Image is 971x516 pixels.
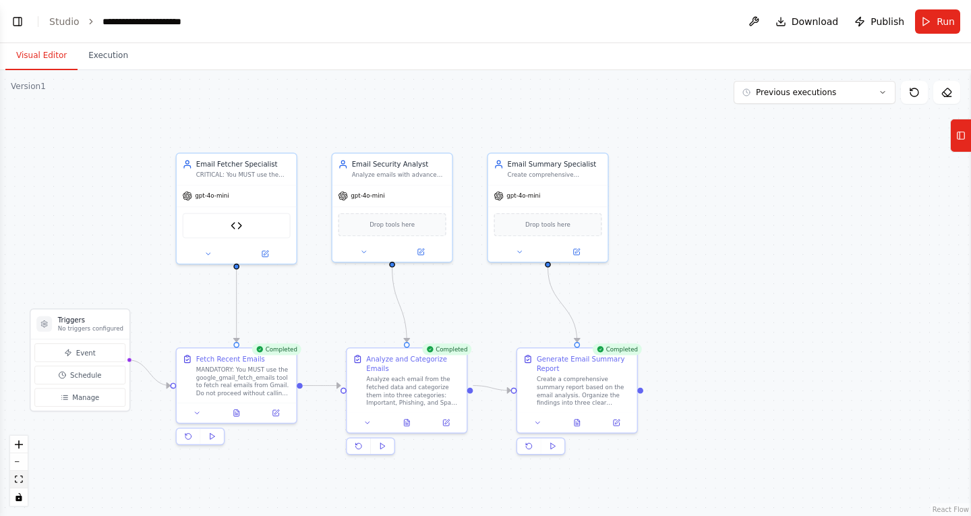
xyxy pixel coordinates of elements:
div: Analyze emails with advanced security expertise to categorize them into Important, Phishing, and ... [352,171,446,179]
span: Run [937,15,955,28]
button: Visual Editor [5,42,78,70]
div: TriggersNo triggers configuredEventScheduleManage [30,308,130,411]
g: Edge from 6666c572-b4f6-4638-8aa9-54997fd952a3 to c5cdd336-71d3-4206-823f-b72fbc30ba4e [473,380,510,395]
button: Open in side panel [599,417,633,428]
button: Manage [34,389,125,407]
button: View output [556,417,597,428]
div: CRITICAL: You MUST use the google_gmail_fetch_emails tool as your first and primary action. Never... [196,171,291,179]
p: No triggers configured [58,325,123,333]
div: Email Fetcher Specialist [196,159,291,169]
div: Fetch Recent Emails [196,354,265,364]
a: React Flow attribution [933,506,969,513]
g: Edge from triggers to 0f9a4a5b-9864-48a4-9a66-5be150f6ed08 [128,355,170,391]
div: CompletedFetch Recent EmailsMANDATORY: You MUST use the google_gmail_fetch_emails tool to fetch r... [175,347,297,449]
span: Drop tools here [525,220,570,229]
g: Edge from ba7036d7-5a16-4305-b985-cbd16964cb9a to 6666c572-b4f6-4638-8aa9-54997fd952a3 [387,268,411,342]
div: Completed [252,343,301,355]
button: zoom in [10,436,28,453]
g: Edge from 81f4c59c-7301-4ed0-9879-e2e39ea43975 to c5cdd336-71d3-4206-823f-b72fbc30ba4e [543,268,582,342]
button: fit view [10,471,28,488]
button: toggle interactivity [10,488,28,506]
div: Completed [422,343,471,355]
button: View output [386,417,428,428]
button: Previous executions [734,81,895,104]
div: CompletedAnalyze and Categorize EmailsAnalyze each email from the fetched data and categorize the... [346,347,467,459]
div: Email Summary SpecialistCreate comprehensive summaries of categorized emails with clear explanati... [487,152,608,262]
button: Run [915,9,960,34]
span: gpt-4o-mini [195,192,229,200]
div: Email Fetcher SpecialistCRITICAL: You MUST use the google_gmail_fetch_emails tool as your first a... [175,152,297,264]
button: Download [770,9,844,34]
button: Open in side panel [237,248,293,260]
span: Download [792,15,839,28]
span: Previous executions [756,87,836,98]
h3: Triggers [58,315,123,324]
div: Version 1 [11,81,46,92]
div: Email Security Analyst [352,159,446,169]
img: Gmail Email Fetcher [231,220,242,231]
div: Email Summary Specialist [508,159,602,169]
g: Edge from 0f9a4a5b-9864-48a4-9a66-5be150f6ed08 to 6666c572-b4f6-4638-8aa9-54997fd952a3 [303,380,341,390]
button: Event [34,343,125,362]
span: Schedule [70,370,101,380]
span: gpt-4o-mini [351,192,384,200]
button: Open in side panel [430,417,463,428]
button: Publish [849,9,910,34]
button: Open in side panel [549,246,604,258]
button: Schedule [34,366,125,384]
div: Email Security AnalystAnalyze emails with advanced security expertise to categorize them into Imp... [331,152,452,262]
div: Completed [593,343,642,355]
span: Drop tools here [370,220,415,229]
div: Generate Email Summary Report [537,354,631,374]
div: MANDATORY: You MUST use the google_gmail_fetch_emails tool to fetch real emails from Gmail. Do no... [196,366,291,397]
nav: breadcrumb [49,15,202,28]
g: Edge from c3b9f3fd-ce1e-4c46-a518-9c5d1eb45939 to 0f9a4a5b-9864-48a4-9a66-5be150f6ed08 [231,270,241,343]
span: Event [76,348,96,357]
div: Analyze and Categorize Emails [366,354,461,374]
span: Publish [871,15,904,28]
button: Show left sidebar [8,12,27,31]
span: Manage [72,393,99,402]
a: Studio [49,16,80,27]
div: CompletedGenerate Email Summary ReportCreate a comprehensive summary report based on the email an... [517,347,638,459]
div: Analyze each email from the fetched data and categorize them into three categories: Important, Ph... [366,376,461,407]
button: zoom out [10,453,28,471]
span: gpt-4o-mini [506,192,540,200]
button: Open in side panel [259,407,293,419]
div: Create comprehensive summaries of categorized emails with clear explanations and actionable insig... [508,171,602,179]
button: Execution [78,42,139,70]
button: Open in side panel [393,246,448,258]
button: View output [216,407,257,419]
div: React Flow controls [10,436,28,506]
div: Create a comprehensive summary report based on the email analysis. Organize the findings into thr... [537,376,631,407]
